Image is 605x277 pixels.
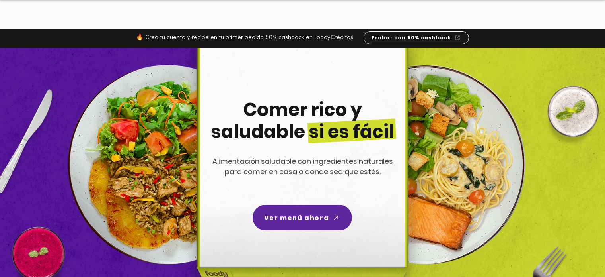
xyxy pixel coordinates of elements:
[212,156,393,177] span: Alimentación saludable con ingredientes naturales para comer en casa o donde sea que estés.
[364,31,469,44] a: Probar con 50% cashback
[211,97,394,144] span: Comer rico y saludable si es fácil
[264,213,329,223] span: Ver menú ahora
[136,35,353,41] span: 🔥 Crea tu cuenta y recibe en tu primer pedido 50% cashback en FoodyCréditos
[559,231,597,269] iframe: Messagebird Livechat Widget
[372,34,451,41] span: Probar con 50% cashback
[68,65,267,264] img: left-dish-compress.png
[253,205,352,230] a: Ver menú ahora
